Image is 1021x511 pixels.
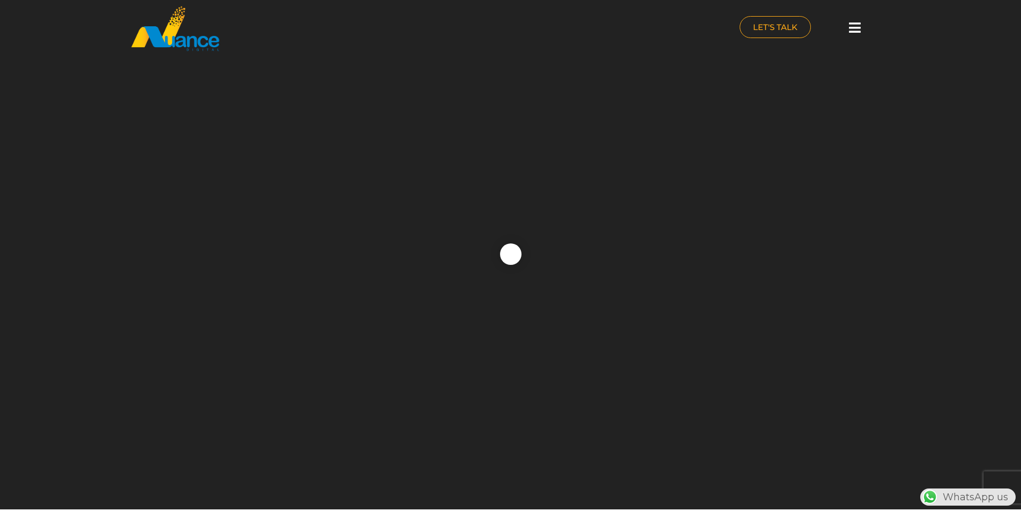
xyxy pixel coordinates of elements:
[130,5,505,52] a: nuance-qatar_logo
[740,16,811,38] a: LET'S TALK
[753,23,798,31] span: LET'S TALK
[920,491,1016,503] a: WhatsAppWhatsApp us
[130,5,220,52] img: nuance-qatar_logo
[920,488,1016,506] div: WhatsApp us
[921,488,938,506] img: WhatsApp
